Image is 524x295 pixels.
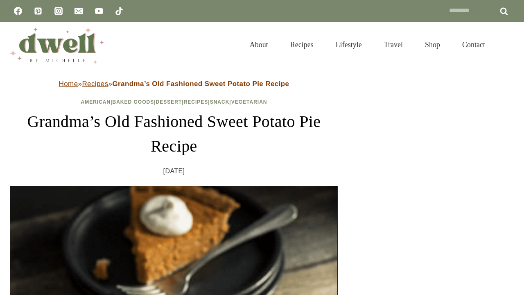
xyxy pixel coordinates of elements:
[111,3,127,19] a: TikTok
[239,30,496,59] nav: Primary Navigation
[156,99,182,105] a: Dessert
[10,26,104,64] img: DWELL by michelle
[59,80,289,88] span: » »
[231,99,267,105] a: Vegetarian
[70,3,87,19] a: Email
[451,30,496,59] a: Contact
[10,3,26,19] a: Facebook
[113,99,154,105] a: Baked Goods
[500,38,514,52] button: View Search Form
[325,30,373,59] a: Lifestyle
[279,30,325,59] a: Recipes
[81,99,267,105] span: | | | | |
[10,109,338,159] h1: Grandma’s Old Fashioned Sweet Potato Pie Recipe
[210,99,230,105] a: Snack
[112,80,289,88] strong: Grandma’s Old Fashioned Sweet Potato Pie Recipe
[59,80,78,88] a: Home
[184,99,208,105] a: Recipes
[414,30,451,59] a: Shop
[30,3,46,19] a: Pinterest
[50,3,67,19] a: Instagram
[373,30,414,59] a: Travel
[239,30,279,59] a: About
[91,3,107,19] a: YouTube
[82,80,108,88] a: Recipes
[163,165,185,177] time: [DATE]
[81,99,111,105] a: American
